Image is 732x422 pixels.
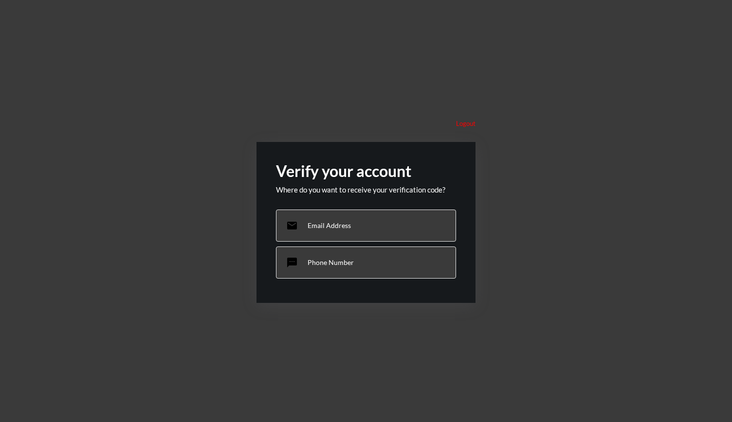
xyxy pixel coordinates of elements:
p: Where do you want to receive your verification code? [276,185,456,194]
mat-icon: email [286,220,298,231]
p: Logout [456,120,476,127]
p: Phone Number [308,258,354,266]
mat-icon: sms [286,257,298,268]
h2: Verify your account [276,161,456,180]
p: Email Address [308,221,351,229]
